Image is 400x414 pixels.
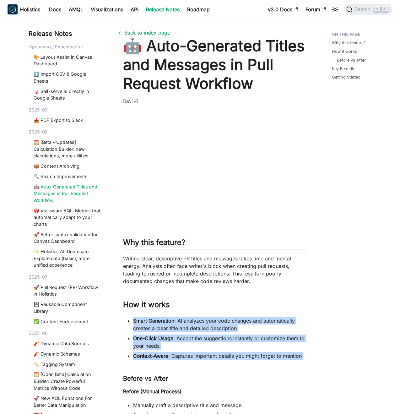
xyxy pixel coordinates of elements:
[34,351,100,357] a: 🧨 Dynamic Schemas
[29,29,103,414] nav: Blog recent posts navigation
[123,375,307,383] h3: Before vs After
[29,29,103,38] div: Release Notes
[118,30,170,36] a: ← Back to index page
[374,6,380,12] kbd: ⌘
[337,57,366,63] a: Before vs After
[332,48,357,54] a: How it works
[45,4,65,14] a: Docs
[302,4,330,14] a: Forum
[123,110,307,223] iframe: YouTube video player
[87,4,127,14] a: Visualizations
[34,71,100,84] a: ⬆️ Import CSV & Google Sheets
[29,43,103,50] div: Upcoming / Experimental
[133,401,307,409] li: Manually craft a descriptive title and message.
[34,163,100,170] a: 📦 Content Archiving
[34,318,100,325] a: ✅ Content Endorsement
[34,207,100,228] a: 🎯 Viz-aware AQL: Metrics that automatically adapt to your charts
[65,4,87,14] a: AMQL
[332,74,360,80] a: Getting Started
[133,317,307,332] li: : AI analyzes your code changes and automatically creates a clear title and detailed description
[330,4,340,14] button: Switch between dark and light mode (currently light mode)
[353,7,374,12] span: Search
[34,231,100,245] a: 🚀 Better syntax validation for Canvas Dashboard
[34,340,100,347] a: 🧨 Dynamic Data Sources
[142,4,183,14] a: Release Notes
[344,4,392,15] button: Search (Command+K)
[133,318,174,324] strong: Smart Generation
[332,40,366,46] a: Why this feature?
[34,371,100,391] a: 🧮 [Open Beta] Calculation Builder: Create Powerful Metrics Without Code
[29,106,103,113] div: 2025-09
[34,183,100,204] a: 🤖 Auto-Generated Titles and Messages in Pull Request Workflow
[123,300,307,312] h2: How it works
[29,274,103,281] div: 2025-07
[34,301,100,314] a: 💾 Reusable Component Library
[8,4,18,14] img: Holistics
[34,88,100,101] a: 📊 Self-serve BI directly in Google Sheets
[29,330,103,337] div: 2025-06
[34,248,100,269] a: ✨ Holistics AI: Deprecate Explore data (basic), more unified experience
[8,4,40,14] a: HolisticsHolistics
[123,99,138,104] time: [DATE]
[34,117,100,124] a: 📤 PDF Export to Slack
[29,128,103,135] div: 2025-08
[382,6,388,12] kbd: K
[20,6,40,13] b: Holistics
[123,238,307,250] h2: Why this feature?
[133,353,168,359] strong: Context-Aware
[34,395,100,408] a: 🚀 New AQL Functions For Better Data Manipulation
[123,255,307,285] p: Writing clear, descriptive PR titles and messages takes time and mental energy. Analysts often fa...
[123,388,181,395] strong: Before (Manual Process)
[183,4,214,14] a: Roadmap
[264,4,302,14] a: v3.0 Docs
[34,173,100,180] a: 🔍 Search Improvements
[133,352,307,360] li: : Captures important details you might forget to mention
[133,335,307,350] li: : Accept the suggestions instantly or customize them to your needs
[332,66,355,72] a: Key Benefits
[34,361,100,368] a: 🏷️ Tagging System
[133,335,173,341] strong: One-Click Usage
[34,284,100,297] a: 🚀 Pull Request (PR) Workflow in Holistics
[127,4,142,14] a: API
[34,139,100,159] a: 🧮 [Beta - Updates] Calculation Builder: new claculations, more utilities
[123,36,307,93] h1: 🤖 Auto-Generated Titles and Messages in Pull Request Workflow
[34,54,100,67] a: 🎨 Layout Assist in Canvas Dashboard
